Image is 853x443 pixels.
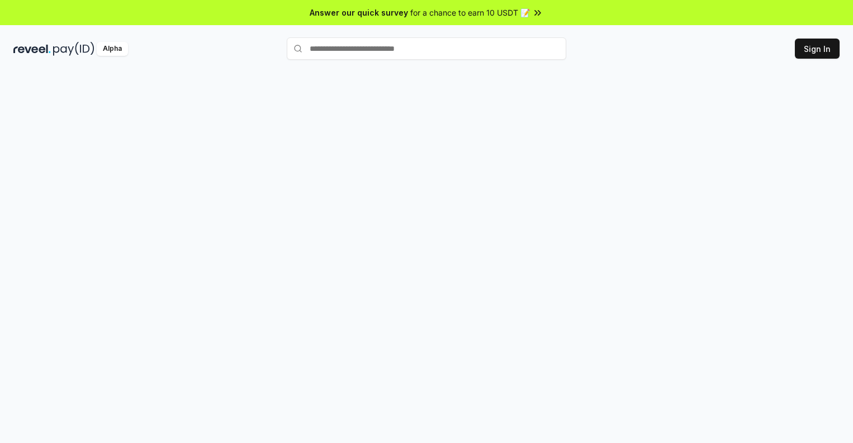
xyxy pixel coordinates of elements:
[310,7,408,18] span: Answer our quick survey
[97,42,128,56] div: Alpha
[13,42,51,56] img: reveel_dark
[53,42,94,56] img: pay_id
[795,39,840,59] button: Sign In
[410,7,530,18] span: for a chance to earn 10 USDT 📝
